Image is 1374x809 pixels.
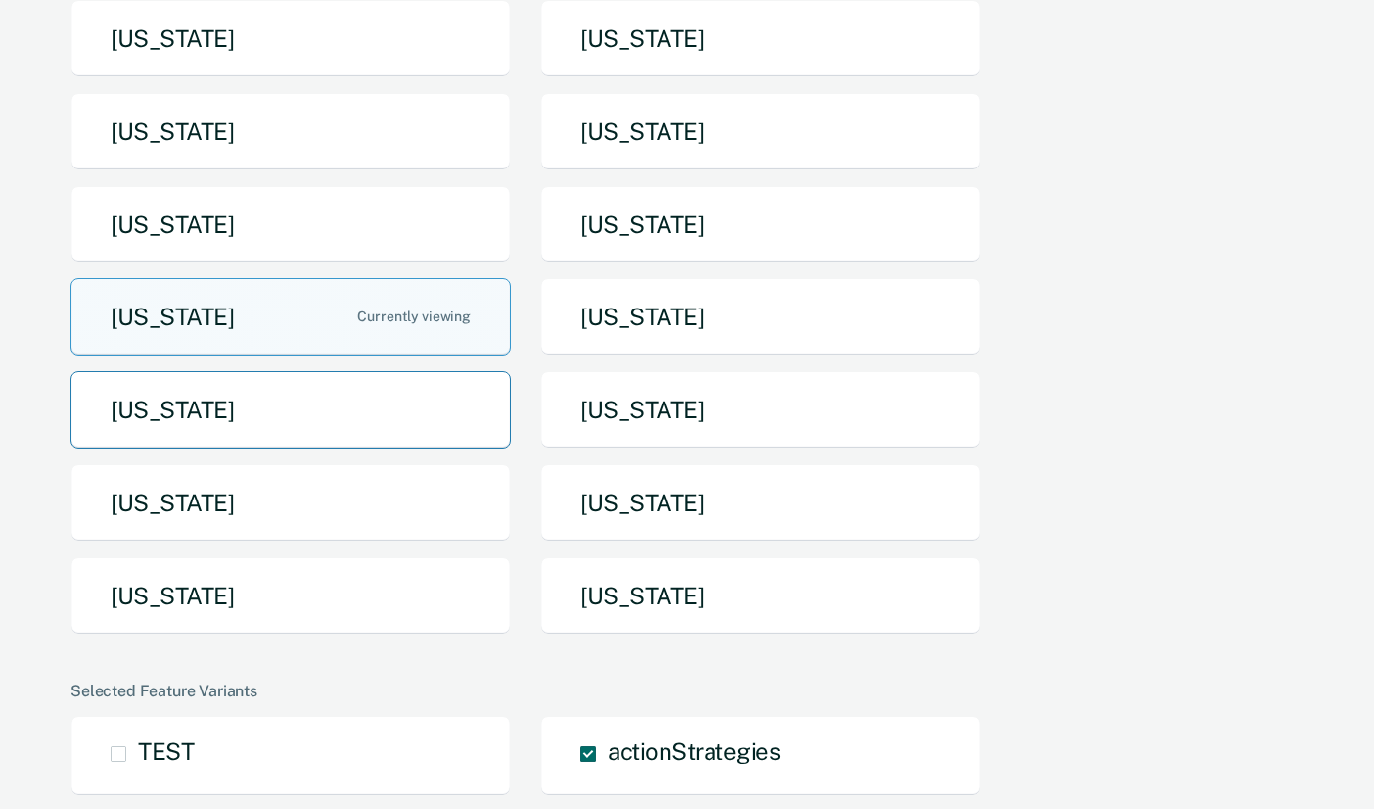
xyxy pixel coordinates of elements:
[70,557,511,635] button: [US_STATE]
[540,93,981,170] button: [US_STATE]
[540,186,981,263] button: [US_STATE]
[608,738,780,765] span: actionStrategies
[540,371,981,449] button: [US_STATE]
[540,464,981,542] button: [US_STATE]
[70,186,511,263] button: [US_STATE]
[70,464,511,542] button: [US_STATE]
[138,738,194,765] span: TEST
[540,278,981,356] button: [US_STATE]
[70,682,1296,700] div: Selected Feature Variants
[70,371,511,449] button: [US_STATE]
[540,557,981,635] button: [US_STATE]
[70,93,511,170] button: [US_STATE]
[70,278,511,356] button: [US_STATE]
